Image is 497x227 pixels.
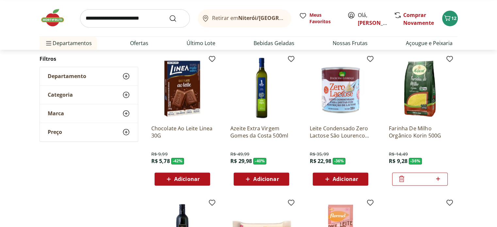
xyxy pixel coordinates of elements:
span: Marca [48,110,64,117]
span: R$ 14,49 [389,151,408,157]
a: Chocolate Ao Leite Linea 30G [151,125,213,139]
button: Categoria [40,86,138,104]
a: Farinha De Milho Orgânico Korin 500G [389,125,451,139]
span: Preço [48,129,62,135]
button: Submit Search [169,14,185,22]
img: Hortifruti [40,8,72,27]
span: - 36 % [409,158,422,164]
span: - 36 % [333,158,346,164]
button: Adicionar [313,172,368,186]
button: Adicionar [155,172,210,186]
img: Azeite Extra Virgem Gomes da Costa 500ml [230,57,292,120]
img: Leite Condensado Zero Lactose São Lourenco 335g [309,57,372,120]
span: Adicionar [253,176,279,182]
span: - 40 % [253,158,266,164]
span: Departamentos [45,35,92,51]
input: search [80,9,190,27]
button: Menu [45,35,53,51]
span: R$ 29,98 [230,157,252,165]
button: Adicionar [234,172,289,186]
span: Meus Favoritos [309,12,340,25]
span: Categoria [48,91,73,98]
span: Olá, [358,11,387,27]
a: Açougue e Peixaria [406,39,453,47]
a: Ofertas [130,39,148,47]
a: Nossas Frutas [333,39,368,47]
a: [PERSON_NAME] [358,19,400,26]
a: Comprar Novamente [403,11,434,26]
button: Carrinho [442,10,458,26]
b: Niterói/[GEOGRAPHIC_DATA] [238,14,313,22]
button: Retirar emNiterói/[GEOGRAPHIC_DATA] [198,9,291,27]
img: Chocolate Ao Leite Linea 30G [151,57,213,120]
button: Marca [40,104,138,122]
span: R$ 9,28 [389,157,407,165]
a: Último Lote [187,39,215,47]
button: Preço [40,123,138,141]
a: Azeite Extra Virgem Gomes da Costa 500ml [230,125,292,139]
span: R$ 5,78 [151,157,170,165]
span: R$ 49,99 [230,151,249,157]
span: Adicionar [174,176,200,182]
a: Bebidas Geladas [254,39,294,47]
span: 12 [451,15,456,21]
span: R$ 22,98 [309,157,331,165]
span: Adicionar [333,176,358,182]
span: - 42 % [171,158,184,164]
span: R$ 35,99 [309,151,328,157]
a: Meus Favoritos [299,12,340,25]
button: Departamento [40,67,138,85]
img: Farinha De Milho Orgânico Korin 500G [389,57,451,120]
span: R$ 9,99 [151,151,168,157]
span: Retirar em [212,15,284,21]
span: Departamento [48,73,86,79]
h2: Filtros [40,52,138,65]
a: Leite Condensado Zero Lactose São Lourenco 335g [309,125,372,139]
